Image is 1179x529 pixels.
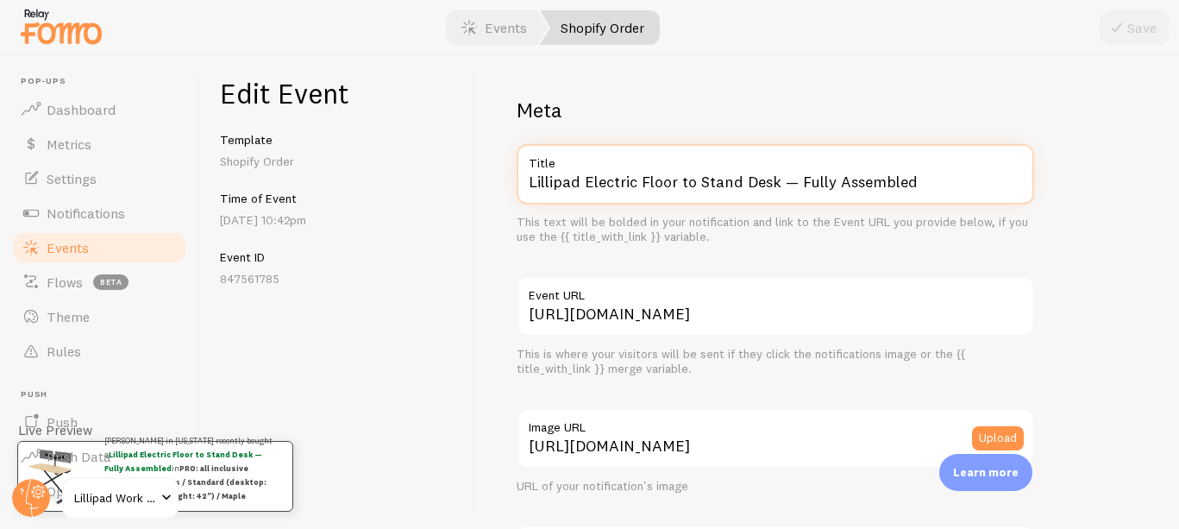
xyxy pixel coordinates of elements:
[517,347,1034,377] div: This is where your visitors will be sent if they click the notifications image or the {{ title_wi...
[972,426,1024,450] button: Upload
[47,101,116,118] span: Dashboard
[10,127,188,161] a: Metrics
[10,405,188,439] a: Push
[47,343,81,360] span: Rules
[47,274,83,291] span: Flows
[62,477,179,519] a: Lillipad Work Solutions
[10,92,188,127] a: Dashboard
[10,474,188,508] a: Opt-In
[220,270,454,287] p: 847561785
[517,276,1034,305] label: Event URL
[939,454,1032,491] div: Learn more
[21,76,188,87] span: Pop-ups
[517,408,1034,438] label: Image URL
[10,299,188,334] a: Theme
[517,144,1034,173] label: Title
[47,205,125,222] span: Notifications
[517,479,1034,494] div: URL of your notification's image
[10,334,188,368] a: Rules
[47,239,89,256] span: Events
[47,170,97,187] span: Settings
[10,161,188,196] a: Settings
[18,4,104,48] img: fomo-relay-logo-orange.svg
[953,464,1019,481] p: Learn more
[220,191,454,206] h5: Time of Event
[47,308,90,325] span: Theme
[74,488,156,508] span: Lillipad Work Solutions
[93,274,129,290] span: beta
[47,135,91,153] span: Metrics
[10,439,188,474] a: Push Data
[10,196,188,230] a: Notifications
[220,76,454,111] h1: Edit Event
[220,153,454,170] p: Shopify Order
[21,389,188,400] span: Push
[220,132,454,148] h5: Template
[10,230,188,265] a: Events
[47,448,111,465] span: Push Data
[10,265,188,299] a: Flows beta
[220,249,454,265] h5: Event ID
[517,215,1034,245] div: This text will be bolded in your notification and link to the Event URL you provide below, if you...
[517,97,1034,123] h2: Meta
[220,211,454,229] p: [DATE] 10:42pm
[47,413,78,431] span: Push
